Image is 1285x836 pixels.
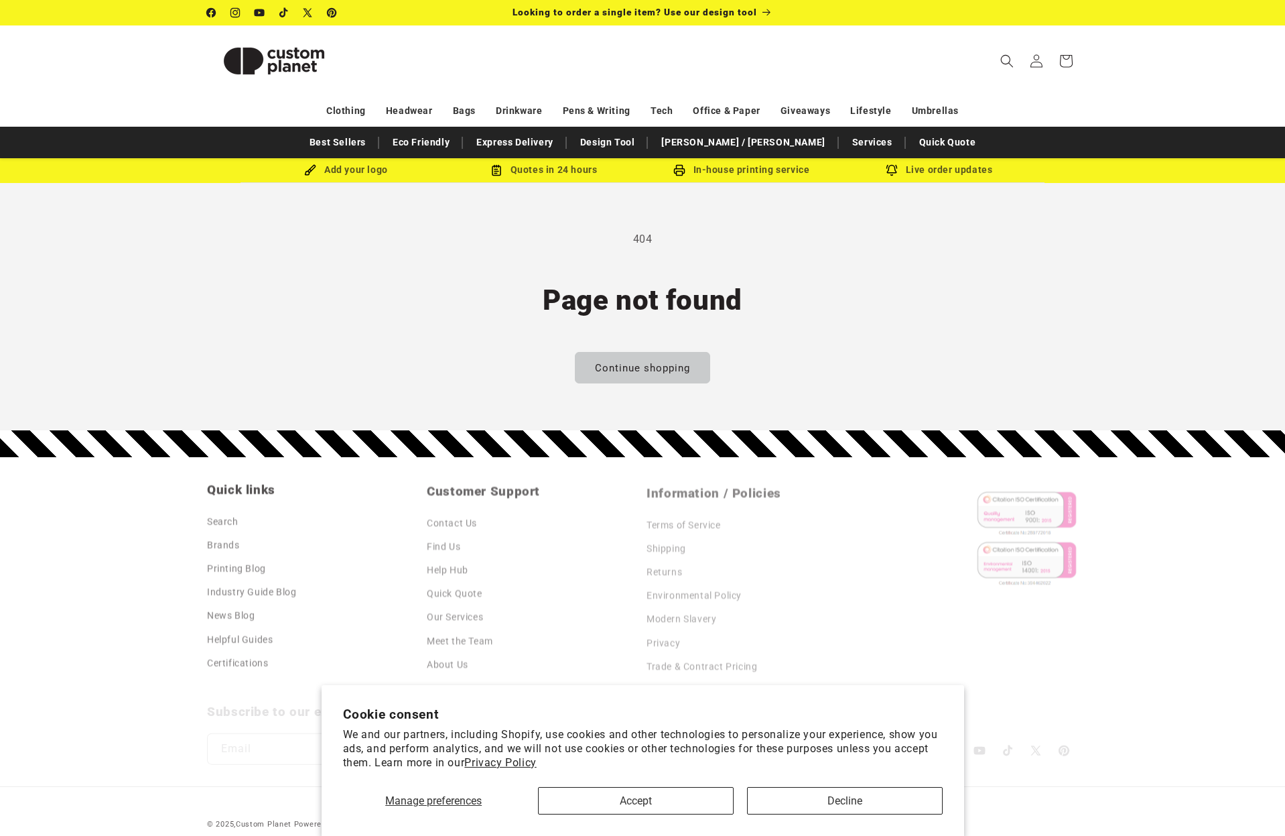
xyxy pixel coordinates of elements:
a: [PERSON_NAME] / [PERSON_NAME] [655,131,831,154]
img: In-house printing [673,164,685,176]
a: News Blog [207,601,255,624]
a: Meet the Team [427,625,493,648]
small: - Custom Planet Ltd. Registration Number 6722046 VAT no. 928 4537 94 [294,820,639,829]
a: Services [846,131,899,154]
a: Printing Blog [207,554,266,577]
a: Industry Guide Blog [207,577,296,601]
a: Trade & Contract Pricing [647,648,757,672]
a: Custom Planet [202,25,346,96]
a: Design Tool [573,131,642,154]
img: Order updates [886,164,898,176]
img: Order Updates Icon [490,164,502,176]
a: Headwear [386,99,433,123]
a: Contact Us [427,510,477,530]
a: Lifestyle [850,99,891,123]
button: Decline [747,787,943,815]
a: Express Delivery [470,131,560,154]
a: Continue shopping [575,352,710,383]
a: Terms of Service [647,510,721,530]
a: Help Hub [427,554,468,577]
a: Privacy Policy [464,756,536,769]
span: Looking to order a single item? Use our design tool [513,7,757,17]
a: Brands [207,530,240,554]
a: Quick Quote [427,577,482,601]
small: © 2025, [207,820,291,829]
p: We and our partners, including Shopify, use cookies and other technologies to personalize your ex... [343,728,943,770]
div: Live order updates [840,162,1038,178]
h2: Quick links [207,479,419,495]
a: Drinkware [496,99,542,123]
a: Best Sellers [303,131,373,154]
img: ISO 9001 Certified [971,479,1078,529]
a: Helpful Guides [207,625,273,648]
a: Custom Planet [236,820,291,829]
h1: Page not found [207,282,1078,318]
p: 404 [207,230,1078,249]
a: Privacy [647,625,680,648]
a: Office & Paper [693,99,760,123]
img: Brush Icon [304,164,316,176]
div: Quotes in 24 hours [445,162,642,178]
a: Eco Friendly [386,131,456,154]
h2: Subscribe to our emails [207,692,902,708]
a: Tech [651,99,673,123]
img: Custom Planet [207,31,341,91]
h2: Customer Support [427,479,638,495]
a: Powered by Shopify [294,820,368,829]
a: Pens & Writing [563,99,630,123]
a: Certifications [207,648,268,672]
a: Our Services [427,601,483,624]
a: Find Us [427,530,460,554]
summary: Search [992,46,1022,76]
a: Bags [453,99,476,123]
a: About Us [427,648,468,672]
a: Returns [647,554,682,577]
h2: Information / Policies [647,479,858,495]
button: Accept [538,787,734,815]
a: Shipping [647,530,686,554]
img: ISO 14001 Certified [971,529,1078,579]
a: Clothing [326,99,366,123]
a: Environmental Policy [647,577,742,601]
button: Manage preferences [342,787,524,815]
div: Add your logo [247,162,445,178]
div: In-house printing service [642,162,840,178]
a: Giveaways [781,99,830,123]
a: Umbrellas [912,99,959,123]
a: Quick Quote [912,131,983,154]
span: Manage preferences [385,794,482,807]
a: Modern Slavery [647,601,716,624]
a: Search [207,510,239,530]
h2: Cookie consent [343,707,943,722]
